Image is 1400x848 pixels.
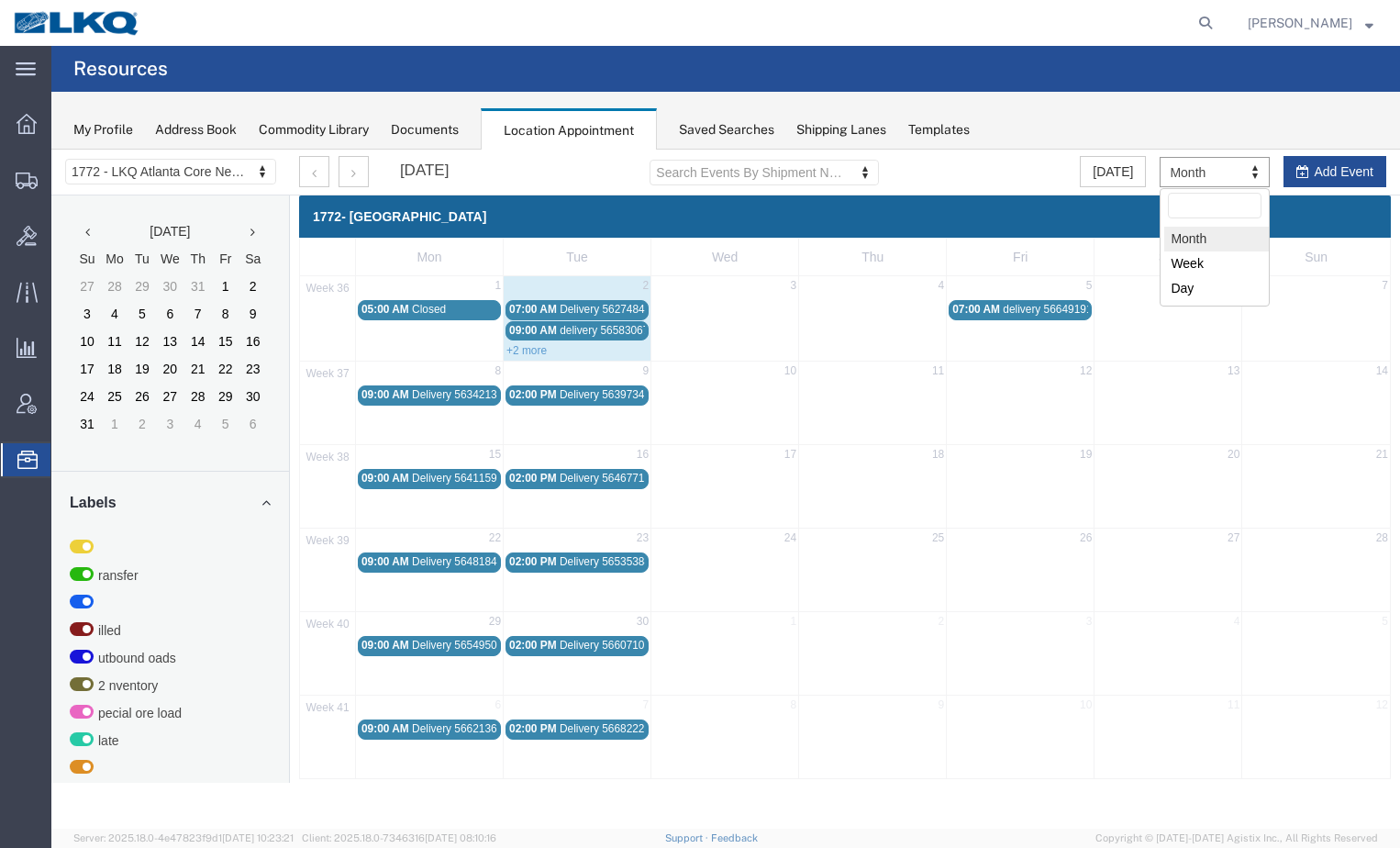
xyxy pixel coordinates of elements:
[425,832,496,843] span: [DATE] 08:10:16
[259,120,369,139] div: Commodity Library
[391,120,459,139] div: Documents
[711,832,758,843] a: Feedback
[73,832,294,843] span: Server: 2025.18.0-4e47823f9d1
[679,120,774,139] div: Saved Searches
[1248,13,1352,33] span: Brian Schmidt
[481,108,657,151] div: Location Appointment
[155,120,237,139] div: Address Book
[1095,831,1378,846] span: Copyright © [DATE]-[DATE] Agistix Inc., All Rights Reserved
[796,120,886,139] div: Shipping Lanes
[73,120,133,139] div: My Profile
[73,46,168,92] h4: Resources
[908,120,970,139] div: Templates
[51,150,1400,829] iframe: FS Legacy Container
[302,832,496,843] span: Client: 2025.18.0-7346316
[13,9,141,37] img: logo
[665,832,711,843] a: Support
[222,832,294,843] span: [DATE] 10:23:21
[1247,12,1374,34] button: [PERSON_NAME]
